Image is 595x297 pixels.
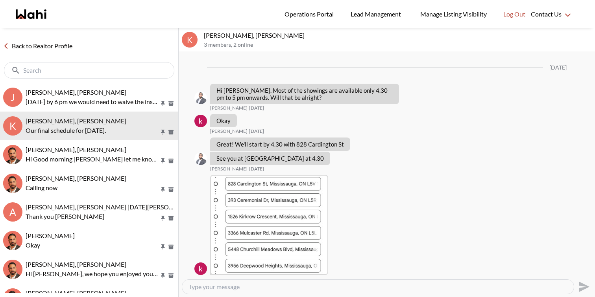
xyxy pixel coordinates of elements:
[285,9,336,19] span: Operations Portal
[549,64,567,71] div: [DATE]
[503,9,525,19] span: Log Out
[167,186,175,193] button: Archive
[3,145,22,164] div: khalid Alvi, Behnam
[3,231,22,250] div: Antonycharles Anthonipillai, Behnam
[211,176,327,274] img: image.png
[216,141,344,148] p: Great! We'll start by 4.30 with 828 Cardington St
[26,289,126,297] span: [PERSON_NAME], [PERSON_NAME]
[26,212,159,221] p: Thank you [PERSON_NAME]
[194,92,207,104] div: Gautam Khanna
[249,105,264,111] time: 2025-06-01T19:05:55.861Z
[204,42,592,48] p: 3 members , 2 online
[3,88,22,107] div: J
[26,174,126,182] span: [PERSON_NAME], [PERSON_NAME]
[16,9,46,19] a: Wahi homepage
[26,97,159,106] p: [DATE] by 6 pm we would need to waive the inspection condition.
[3,145,22,164] img: k
[167,129,175,136] button: Archive
[159,158,166,164] button: Pin
[159,100,166,107] button: Pin
[159,272,166,279] button: Pin
[3,231,22,250] img: A
[26,269,159,279] p: Hi [PERSON_NAME], we hope you enjoyed your showings! Did the properties meet your criteria? What ...
[26,232,75,239] span: [PERSON_NAME]
[194,115,207,127] div: khalid Alvi
[210,166,248,172] span: [PERSON_NAME]
[26,203,248,211] span: [PERSON_NAME], [PERSON_NAME] [DATE][PERSON_NAME], [PERSON_NAME]
[26,183,159,192] p: Calling now
[167,215,175,222] button: Archive
[3,116,22,136] div: k
[194,152,207,165] div: Gautam Khanna
[249,128,264,134] time: 2025-06-01T19:36:49.632Z
[188,283,567,291] textarea: Type your message
[194,152,207,165] img: G
[249,166,264,172] time: 2025-06-01T19:58:57.109Z
[194,262,207,275] div: khalid Alvi
[3,174,22,193] img: S
[182,32,198,48] div: k
[26,88,126,96] span: [PERSON_NAME], [PERSON_NAME]
[26,146,126,153] span: [PERSON_NAME], [PERSON_NAME]
[210,128,248,134] span: [PERSON_NAME]
[418,9,489,19] span: Manage Listing Visibility
[194,115,207,127] img: k
[3,174,22,193] div: Suzie Persaud, Behnam
[574,278,592,295] button: Send
[167,100,175,107] button: Archive
[167,158,175,164] button: Archive
[3,202,22,222] div: A
[194,92,207,104] img: G
[26,126,159,135] p: Our final schedule for [DATE].
[3,260,22,279] div: Nidhi Singh, Behnam
[216,87,393,101] p: Hi [PERSON_NAME]. Most of the showings are available only 4.30 pm to 5 pm onwards. Will that be a...
[23,66,157,74] input: Search
[167,244,175,250] button: Archive
[210,105,248,111] span: [PERSON_NAME]
[159,244,166,250] button: Pin
[26,240,159,250] p: Okay
[159,186,166,193] button: Pin
[3,260,22,279] img: N
[216,155,324,162] p: See you at [GEOGRAPHIC_DATA] at 4.30
[204,31,592,39] p: [PERSON_NAME], [PERSON_NAME]
[159,215,166,222] button: Pin
[26,117,126,125] span: [PERSON_NAME], [PERSON_NAME]
[167,272,175,279] button: Archive
[159,129,166,136] button: Pin
[351,9,404,19] span: Lead Management
[194,262,207,275] img: k
[26,260,126,268] span: [PERSON_NAME], [PERSON_NAME]
[216,117,231,124] p: Okay
[26,154,159,164] p: Hi Good morning [PERSON_NAME] let me know what time you will be available for a short phone call ?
